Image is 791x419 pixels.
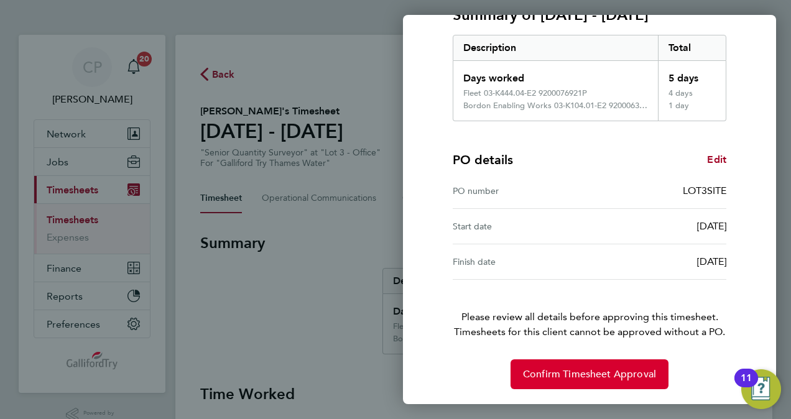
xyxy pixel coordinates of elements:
div: Fleet 03-K444.04-E2 9200076921P [463,88,587,98]
div: Start date [453,219,590,234]
div: 1 day [658,101,726,121]
div: PO number [453,183,590,198]
div: [DATE] [590,254,726,269]
div: Summary of 15 - 21 Sep 2025 [453,35,726,121]
button: Open Resource Center, 11 new notifications [741,369,781,409]
a: Edit [707,152,726,167]
p: Please review all details before approving this timesheet. [438,280,741,339]
span: Timesheets for this client cannot be approved without a PO. [438,325,741,339]
h4: PO details [453,151,513,168]
div: 11 [741,378,752,394]
div: Days worked [453,61,658,88]
span: LOT3SITE [683,185,726,196]
button: Confirm Timesheet Approval [511,359,668,389]
div: 5 days [658,61,726,88]
h3: Summary of [DATE] - [DATE] [453,5,726,25]
div: Description [453,35,658,60]
div: Bordon Enabling Works 03-K104.01-E2 9200063395P [463,101,648,111]
span: Edit [707,154,726,165]
div: 4 days [658,88,726,101]
div: [DATE] [590,219,726,234]
span: Confirm Timesheet Approval [523,368,656,380]
div: Total [658,35,726,60]
div: Finish date [453,254,590,269]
